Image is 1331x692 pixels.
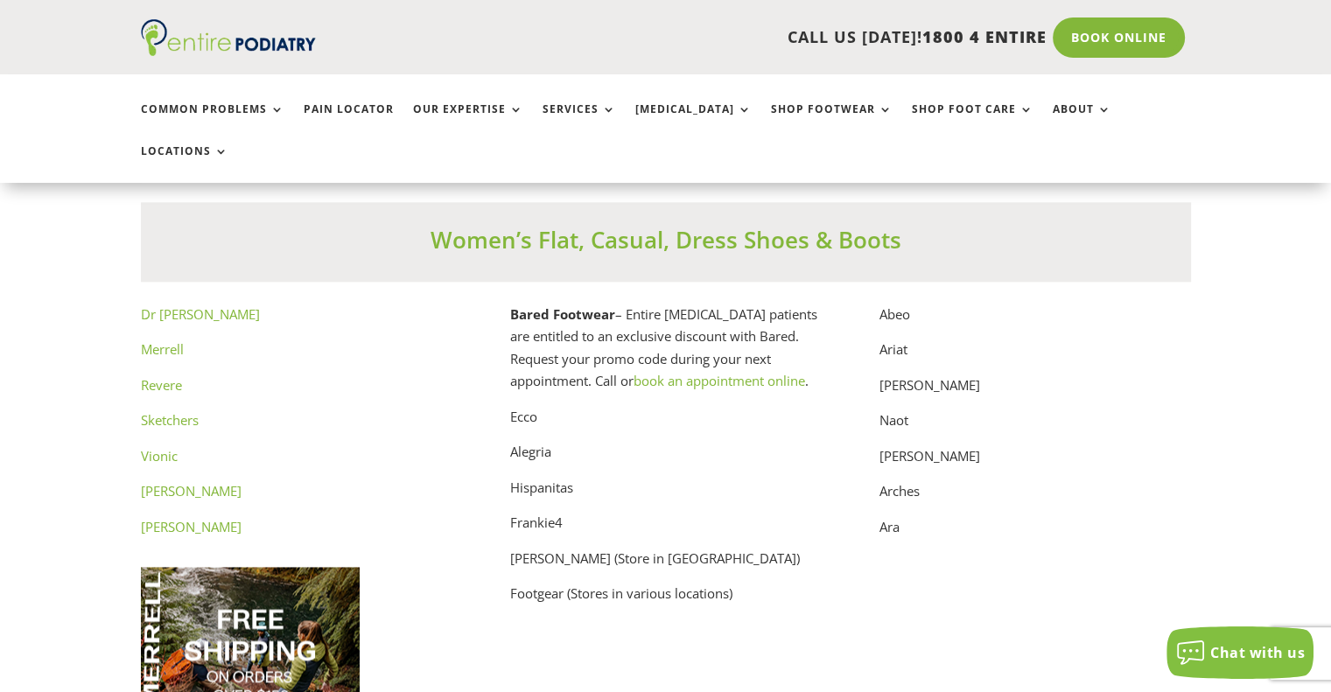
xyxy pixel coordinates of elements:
p: Frankie4 [510,512,822,548]
p: Ara [879,516,1191,539]
a: Shop Footwear [771,103,893,141]
p: [PERSON_NAME] [879,374,1191,410]
p: [PERSON_NAME] (Store in [GEOGRAPHIC_DATA]) [510,548,822,584]
a: [PERSON_NAME] [141,482,242,500]
img: logo (1) [141,19,316,56]
p: Hispanitas [510,477,822,513]
a: Vionic [141,447,178,465]
a: Services [543,103,616,141]
a: Revere [141,376,182,394]
span: 1800 4 ENTIRE [922,26,1047,47]
a: Pain Locator [304,103,394,141]
strong: Bared Footwear [510,305,615,323]
a: Common Problems [141,103,284,141]
p: Ecco [510,406,822,442]
p: CALL US [DATE]! [383,26,1047,49]
p: Ariat [879,339,1191,374]
p: Footgear (Stores in various locations) [510,583,822,605]
a: Entire Podiatry [141,42,316,59]
a: Merrell [141,340,184,358]
a: Locations [141,145,228,183]
p: – Entire [MEDICAL_DATA] patients are entitled to an exclusive discount with Bared. Request your p... [510,304,822,406]
a: Shop Foot Care [912,103,1033,141]
a: Our Expertise [413,103,523,141]
a: book an appointment online [634,372,805,389]
a: About [1053,103,1111,141]
button: Chat with us [1166,626,1313,679]
a: [PERSON_NAME] [141,518,242,535]
a: Sketchers [141,411,199,429]
a: Book Online [1053,17,1185,58]
a: [MEDICAL_DATA] [635,103,752,141]
p: Naot [879,409,1191,445]
h3: Women’s Flat, Casual, Dress Shoes & Boots [141,224,1191,264]
p: Abeo [879,304,1191,339]
span: Chat with us [1210,643,1305,662]
p: Arches [879,480,1191,516]
p: Alegria [510,441,822,477]
a: Dr [PERSON_NAME] [141,305,260,323]
p: [PERSON_NAME] [879,445,1191,481]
